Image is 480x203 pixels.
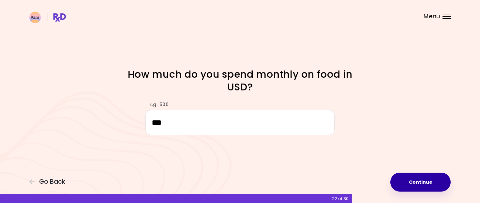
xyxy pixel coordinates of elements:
span: Menu [424,13,440,19]
button: Continue [390,173,451,192]
span: Go Back [39,178,65,185]
img: RxDiet [29,12,66,23]
button: Go Back [29,178,68,185]
label: E.g. 500 [145,101,169,108]
h1: How much do you spend monthly on food in USD? [126,68,354,93]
